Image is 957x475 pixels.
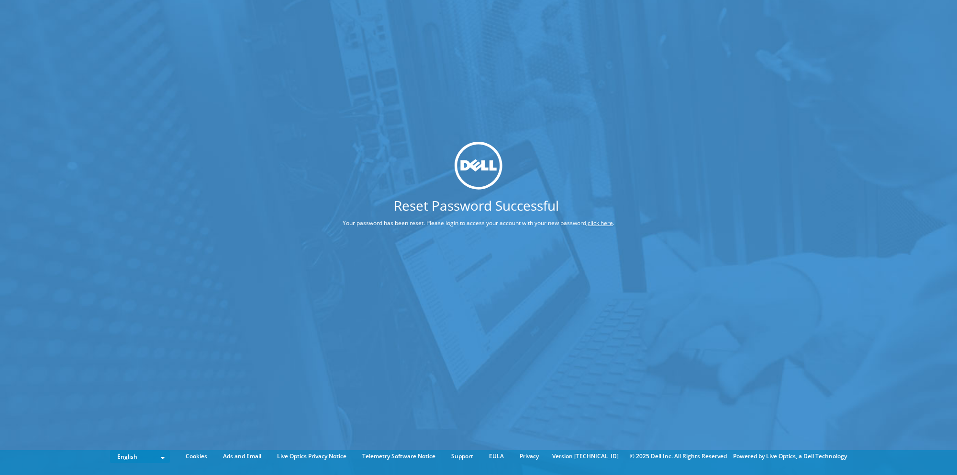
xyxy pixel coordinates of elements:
[625,451,732,462] li: © 2025 Dell Inc. All Rights Reserved
[444,451,480,462] a: Support
[307,198,645,212] h1: Reset Password Successful
[512,451,546,462] a: Privacy
[588,218,613,226] a: click here
[547,451,623,462] li: Version [TECHNICAL_ID]
[178,451,214,462] a: Cookies
[482,451,511,462] a: EULA
[733,451,847,462] li: Powered by Live Optics, a Dell Technology
[355,451,443,462] a: Telemetry Software Notice
[307,217,650,228] p: Your password has been reset. Please login to access your account with your new password, .
[455,142,502,190] img: dell_svg_logo.svg
[216,451,268,462] a: Ads and Email
[270,451,354,462] a: Live Optics Privacy Notice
